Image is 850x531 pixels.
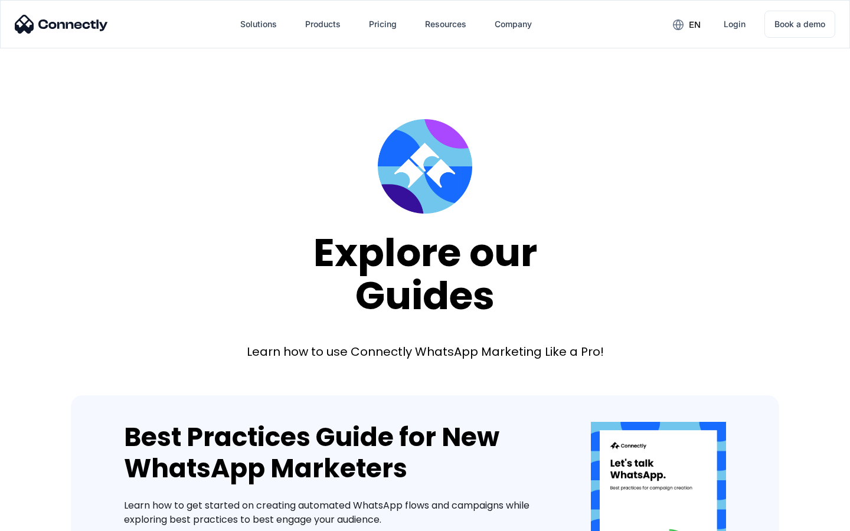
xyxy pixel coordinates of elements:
[663,15,710,33] div: en
[416,10,476,38] div: Resources
[12,510,71,527] aside: Language selected: English
[495,16,532,32] div: Company
[24,510,71,527] ul: Language list
[425,16,466,32] div: Resources
[296,10,350,38] div: Products
[689,17,701,33] div: en
[485,10,541,38] div: Company
[313,231,537,317] div: Explore our Guides
[724,16,746,32] div: Login
[764,11,835,38] a: Book a demo
[369,16,397,32] div: Pricing
[714,10,755,38] a: Login
[305,16,341,32] div: Products
[231,10,286,38] div: Solutions
[247,343,604,360] div: Learn how to use Connectly WhatsApp Marketing Like a Pro!
[240,16,277,32] div: Solutions
[124,499,555,527] div: Learn how to get started on creating automated WhatsApp flows and campaigns while exploring best ...
[15,15,108,34] img: Connectly Logo
[359,10,406,38] a: Pricing
[124,422,555,484] div: Best Practices Guide for New WhatsApp Marketers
